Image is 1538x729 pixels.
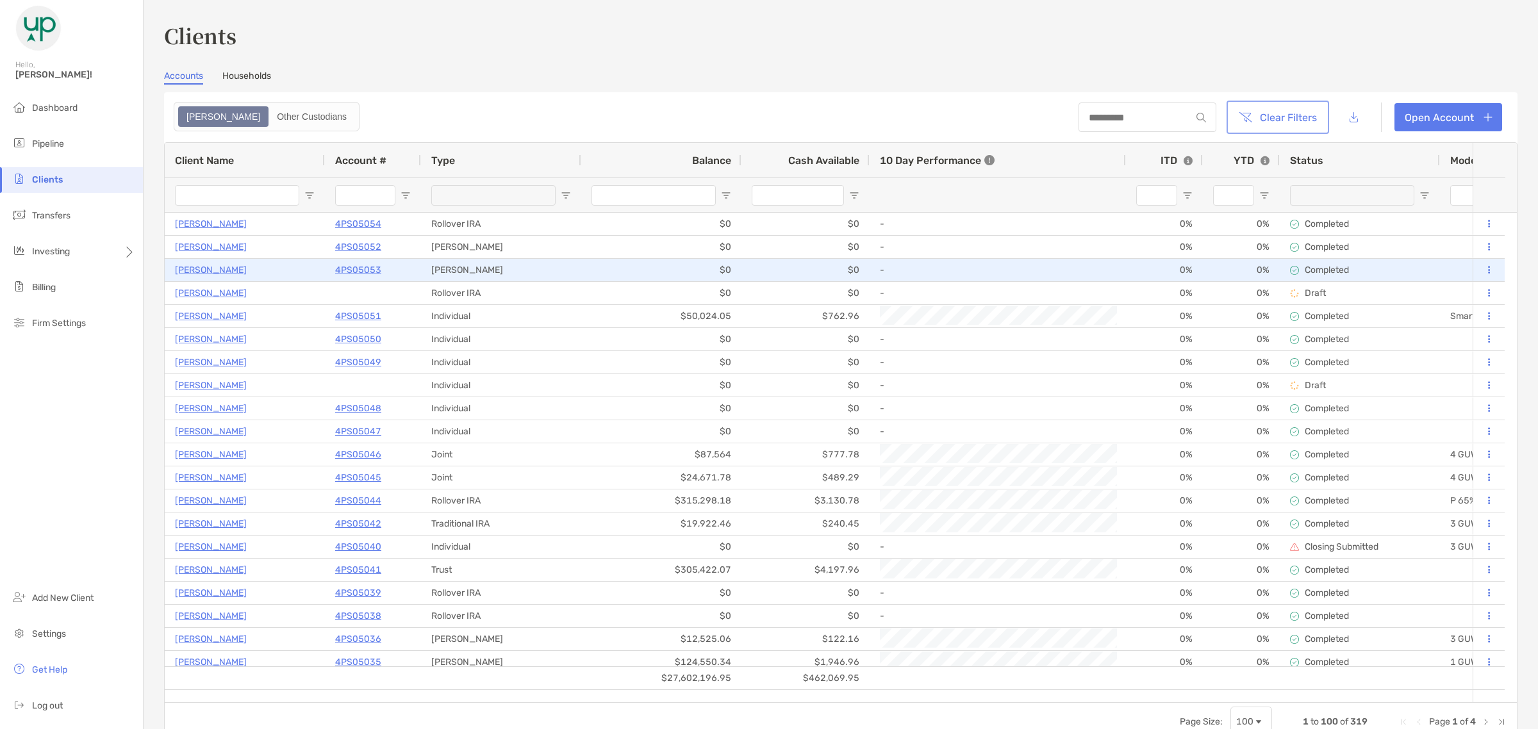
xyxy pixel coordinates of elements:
button: Open Filter Menu [1182,190,1193,201]
div: $24,671.78 [581,466,741,489]
div: 0% [1126,351,1203,373]
img: settings icon [12,625,27,641]
a: 4PS05054 [335,216,381,232]
div: 0% [1203,397,1280,420]
button: Open Filter Menu [304,190,315,201]
a: 4PS05046 [335,446,381,463]
p: [PERSON_NAME] [175,631,247,647]
div: 0% [1126,282,1203,304]
p: 4PS05050 [335,331,381,347]
p: Completed [1305,518,1349,529]
div: Trust [421,559,581,581]
a: [PERSON_NAME] [175,493,247,509]
p: Completed [1305,472,1349,483]
div: 0% [1126,236,1203,258]
input: YTD Filter Input [1213,185,1254,206]
img: input icon [1196,113,1206,122]
div: 0% [1203,536,1280,558]
div: $0 [581,582,741,604]
p: 4PS05053 [335,262,381,278]
a: [PERSON_NAME] [175,239,247,255]
div: 0% [1203,628,1280,650]
input: Cash Available Filter Input [752,185,844,206]
div: - [880,421,1116,442]
a: [PERSON_NAME] [175,354,247,370]
div: $4,197.96 [741,559,870,581]
div: - [880,236,1116,258]
span: Add New Client [32,593,94,603]
span: [PERSON_NAME]! [15,69,135,80]
div: Other Custodians [270,108,354,126]
div: [PERSON_NAME] [421,236,581,258]
div: $3,130.78 [741,489,870,512]
div: Rollover IRA [421,489,581,512]
img: closing submitted icon [1290,543,1299,552]
img: clients icon [12,171,27,186]
div: - [880,283,1116,304]
div: 0% [1126,397,1203,420]
div: 0% [1126,489,1203,512]
div: $0 [741,397,870,420]
a: [PERSON_NAME] [175,285,247,301]
div: 0% [1126,651,1203,673]
span: Transfers [32,210,70,221]
button: Open Filter Menu [1259,190,1269,201]
input: Balance Filter Input [591,185,716,206]
div: - [880,398,1116,419]
a: 4PS05036 [335,631,381,647]
p: Completed [1305,311,1349,322]
div: 0% [1203,582,1280,604]
h3: Clients [164,20,1517,50]
div: Individual [421,328,581,350]
div: - [880,536,1116,557]
p: [PERSON_NAME] [175,308,247,324]
span: Firm Settings [32,318,86,329]
p: 4PS05045 [335,470,381,486]
a: 4PS05040 [335,539,381,555]
div: Individual [421,351,581,373]
div: 0% [1203,443,1280,466]
a: [PERSON_NAME] [175,470,247,486]
div: $19,922.46 [581,512,741,535]
div: 0% [1126,443,1203,466]
div: 0% [1203,466,1280,489]
a: [PERSON_NAME] [175,262,247,278]
div: 0% [1126,559,1203,581]
a: [PERSON_NAME] [175,216,247,232]
p: Completed [1305,334,1349,345]
div: $0 [581,259,741,281]
img: add_new_client icon [12,589,27,605]
span: Account # [335,154,386,167]
p: Completed [1305,657,1349,668]
div: $315,298.18 [581,489,741,512]
p: 4PS05041 [335,562,381,578]
div: Individual [421,397,581,420]
div: Rollover IRA [421,582,581,604]
p: Completed [1305,218,1349,229]
div: $462,069.95 [741,667,870,689]
div: Individual [421,374,581,397]
a: 4PS05052 [335,239,381,255]
div: $0 [741,536,870,558]
img: get-help icon [12,661,27,676]
div: Joint [421,443,581,466]
div: YTD [1234,154,1269,167]
span: Model Assigned [1450,154,1528,167]
span: Settings [32,628,66,639]
button: Clear Filters [1229,103,1327,131]
a: 4PS05039 [335,585,381,601]
a: 4PS05047 [335,423,381,439]
div: Individual [421,305,581,327]
a: 4PS05051 [335,308,381,324]
a: 4PS05035 [335,654,381,670]
p: Completed [1305,242,1349,252]
p: [PERSON_NAME] [175,539,247,555]
div: $50,024.05 [581,305,741,327]
img: complete icon [1290,220,1299,229]
span: Clients [32,174,63,185]
div: $777.78 [741,443,870,466]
